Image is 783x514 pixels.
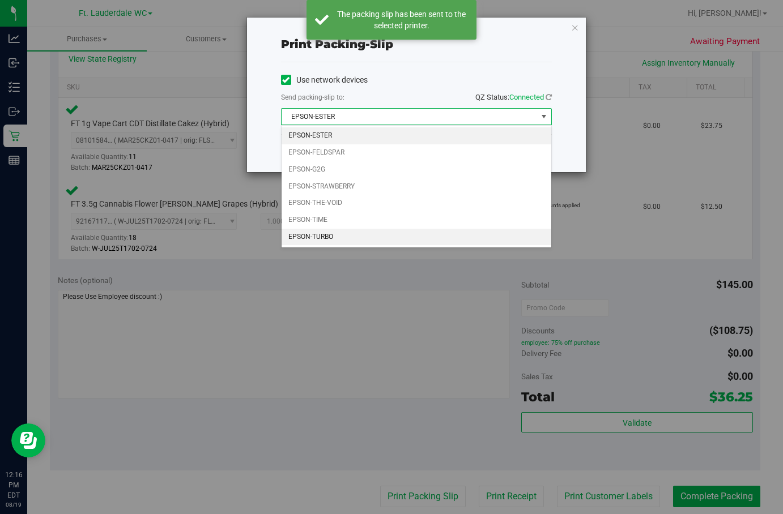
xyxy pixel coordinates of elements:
label: Send packing-slip to: [281,92,344,102]
span: EPSON-ESTER [282,109,537,125]
li: EPSON-TURBO [282,229,551,246]
li: EPSON-TIME [282,212,551,229]
label: Use network devices [281,74,368,86]
span: QZ Status: [475,93,552,101]
li: EPSON-STRAWBERRY [282,178,551,195]
span: Connected [509,93,544,101]
li: EPSON-ESTER [282,127,551,144]
li: EPSON-FELDSPAR [282,144,551,161]
iframe: Resource center [11,423,45,457]
li: EPSON-G2G [282,161,551,178]
span: select [537,109,551,125]
div: The packing slip has been sent to the selected printer. [335,8,468,31]
li: EPSON-THE-VOID [282,195,551,212]
span: Print packing-slip [281,37,393,51]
